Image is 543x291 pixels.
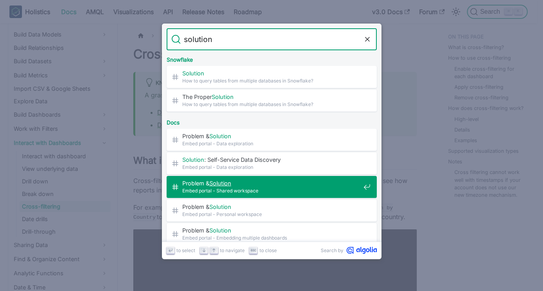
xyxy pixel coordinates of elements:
[363,35,372,44] button: Clear the query
[167,66,377,88] a: Solution​How to query tables from multiple databases in Snowflake?
[182,132,360,140] span: Problem & ​
[182,227,360,234] span: Problem & ​
[182,77,360,84] span: How to query tables from multiple databases in Snowflake?
[212,93,234,100] mark: Solution
[182,70,204,77] mark: Solution
[176,247,195,254] span: to select
[209,203,231,210] mark: Solution
[181,28,363,50] input: Search docs
[182,156,360,163] span: : Self-Service Data Discovery​
[182,187,360,194] span: Embed portal - Shared workspace
[209,133,231,139] mark: Solution
[182,140,360,147] span: Embed portal - Data exploration
[182,93,360,101] span: The Proper ​
[167,152,377,174] a: Solution: Self-Service Data Discovery​Embed portal - Data exploration
[167,247,173,253] svg: Enter key
[167,90,377,112] a: The ProperSolution​How to query tables from multiple databases in Snowflake?
[182,156,204,163] mark: Solution
[211,247,217,253] svg: Arrow up
[167,199,377,221] a: Problem &Solution​Embed portal - Personal workspace
[182,179,360,187] span: Problem & ​
[182,163,360,171] span: Embed portal - Data exploration
[167,223,377,245] a: Problem &Solution​Embed portal - Embedding multiple dashboards
[182,70,360,77] span: ​
[182,203,360,210] span: Problem & ​
[321,247,343,254] span: Search by
[167,129,377,151] a: Problem &Solution​Embed portal - Data exploration
[260,247,277,254] span: to close
[182,234,360,242] span: Embed portal - Embedding multiple dashboards
[220,247,245,254] span: to navigate
[165,113,378,129] div: Docs
[167,176,377,198] a: Problem &Solution​Embed portal - Shared workspace
[347,247,377,254] svg: Algolia
[209,180,231,187] mark: Solution
[201,247,207,253] svg: Arrow down
[182,210,360,218] span: Embed portal - Personal workspace
[182,101,360,108] span: How to query tables from multiple databases in Snowflake?
[209,227,231,234] mark: Solution
[165,50,378,66] div: Snowflake
[321,247,377,254] a: Search byAlgolia
[251,247,256,253] svg: Escape key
